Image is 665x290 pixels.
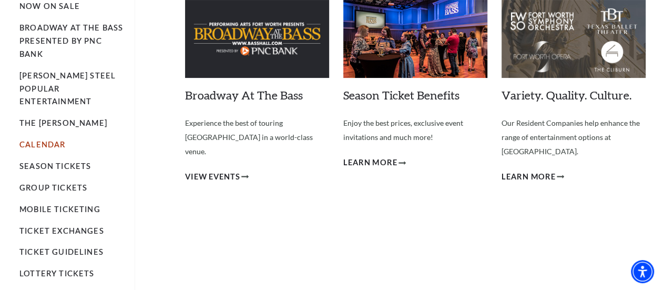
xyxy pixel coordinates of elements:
span: Learn More [343,156,397,169]
a: Broadway At The Bass presented by PNC Bank [19,23,123,58]
span: View Events [185,171,240,184]
a: Ticket Guidelines [19,247,104,256]
a: Season Ticket Benefits [343,88,459,102]
a: Variety. Quality. Culture. [502,88,632,102]
p: Enjoy the best prices, exclusive event invitations and much more! [343,116,487,144]
a: [PERSON_NAME] Steel Popular Entertainment [19,71,116,106]
a: The [PERSON_NAME] [19,118,107,127]
span: Learn More [502,171,556,184]
a: Broadway At The Bass [185,88,303,102]
p: Experience the best of touring [GEOGRAPHIC_DATA] in a world-class venue. [185,116,329,158]
p: Our Resident Companies help enhance the range of entertainment options at [GEOGRAPHIC_DATA]. [502,116,646,158]
a: Mobile Ticketing [19,205,100,214]
a: Lottery Tickets [19,269,95,278]
a: Season Tickets [19,162,91,171]
div: Accessibility Menu [631,260,654,283]
a: Group Tickets [19,183,87,192]
a: Calendar [19,140,65,149]
a: Learn More Season Ticket Benefits [343,156,406,169]
a: View Events [185,171,249,184]
a: Ticket Exchanges [19,226,104,235]
a: Learn More Variety. Quality. Culture. [502,171,564,184]
a: Now On Sale [19,2,80,11]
